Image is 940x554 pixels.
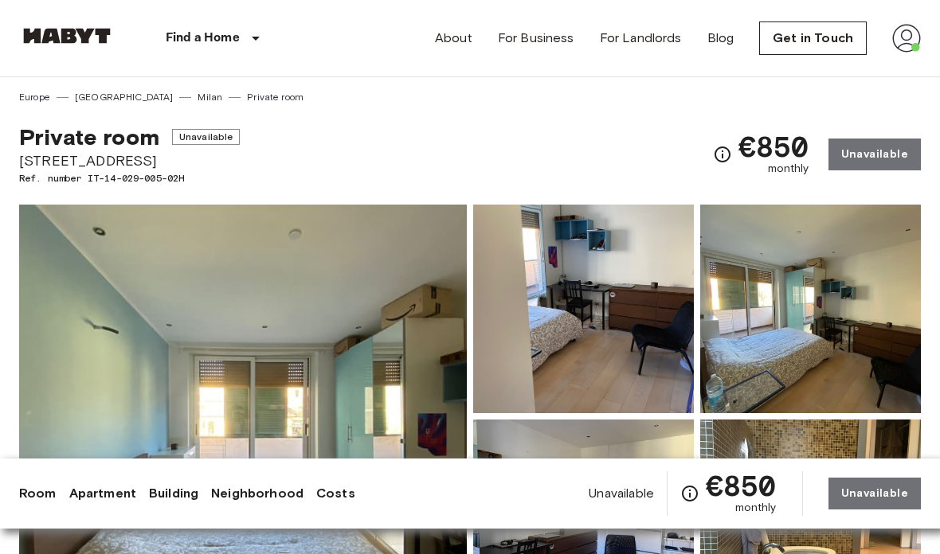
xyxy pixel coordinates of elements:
[680,484,699,503] svg: Check cost overview for full price breakdown. Please note that discounts apply to new joiners onl...
[69,484,136,503] a: Apartment
[149,484,198,503] a: Building
[759,21,867,55] a: Get in Touch
[75,90,174,104] a: [GEOGRAPHIC_DATA]
[589,485,654,502] span: Unavailable
[738,132,809,161] span: €850
[735,500,777,516] span: monthly
[19,123,159,150] span: Private room
[19,28,115,44] img: Habyt
[19,150,240,171] span: [STREET_ADDRESS]
[473,205,694,413] img: Picture of unit IT-14-029-005-02H
[768,161,809,177] span: monthly
[172,129,241,145] span: Unavailable
[435,29,472,48] a: About
[211,484,304,503] a: Neighborhood
[600,29,682,48] a: For Landlords
[166,29,240,48] p: Find a Home
[198,90,222,104] a: Milan
[706,471,777,500] span: €850
[498,29,574,48] a: For Business
[707,29,734,48] a: Blog
[700,205,921,413] img: Picture of unit IT-14-029-005-02H
[19,90,50,104] a: Europe
[19,484,57,503] a: Room
[892,24,921,53] img: avatar
[316,484,355,503] a: Costs
[19,171,240,185] span: Ref. number IT-14-029-005-02H
[247,90,304,104] a: Private room
[713,145,732,164] svg: Check cost overview for full price breakdown. Please note that discounts apply to new joiners onl...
